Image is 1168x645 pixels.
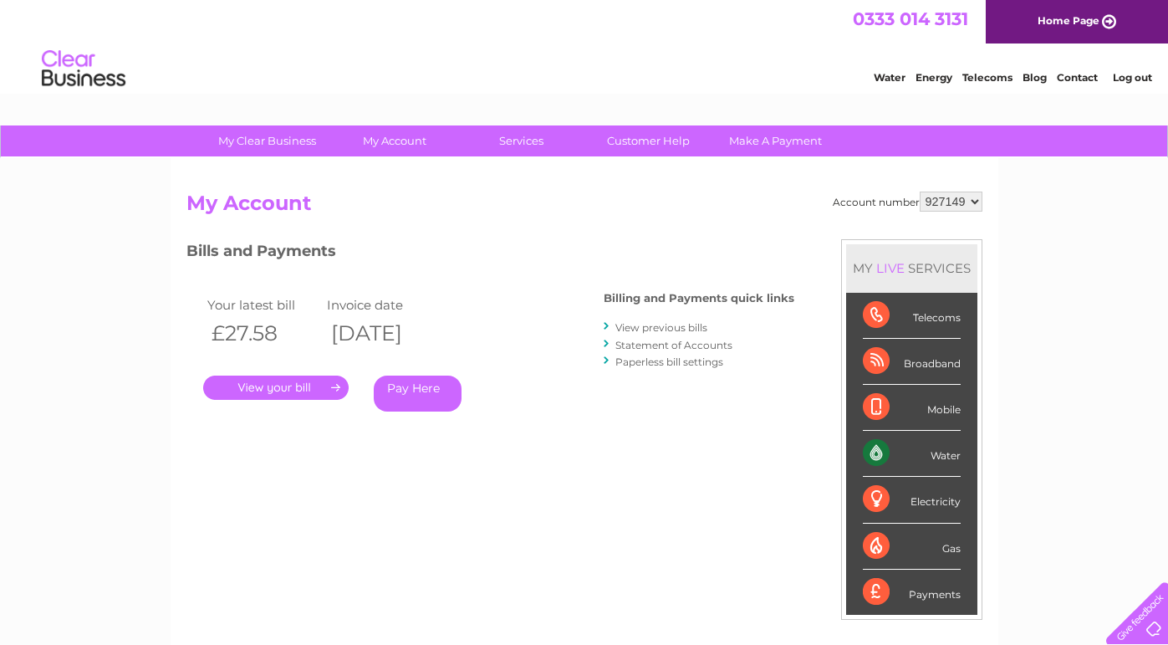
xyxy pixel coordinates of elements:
div: MY SERVICES [846,244,977,292]
img: logo.png [41,44,126,95]
a: My Clear Business [198,125,336,156]
a: Telecoms [962,71,1012,84]
td: Invoice date [323,294,443,316]
a: Water [874,71,905,84]
div: LIVE [873,260,908,276]
div: Electricity [863,477,961,523]
div: Payments [863,570,961,615]
h4: Billing and Payments quick links [604,292,794,305]
a: Contact [1057,71,1098,84]
a: Make A Payment [706,125,844,156]
a: View previous bills [615,321,707,334]
a: Statement of Accounts [615,339,732,351]
div: Telecoms [863,293,961,339]
div: Mobile [863,385,961,431]
a: Paperless bill settings [615,356,723,368]
a: Energy [916,71,952,84]
th: [DATE] [323,316,443,351]
a: 0333 014 3131 [853,8,968,29]
a: Pay Here [374,376,462,412]
a: . [203,376,349,400]
div: Clear Business is a trading name of Verastar Limited (registered in [GEOGRAPHIC_DATA] No. 3667643... [190,9,980,81]
a: Blog [1023,71,1047,84]
a: Customer Help [579,125,717,156]
a: Services [452,125,590,156]
div: Broadband [863,339,961,385]
th: £27.58 [203,316,324,351]
div: Gas [863,524,961,570]
div: Water [863,431,961,477]
h3: Bills and Payments [186,239,794,269]
a: Log out [1113,71,1152,84]
h2: My Account [186,192,982,223]
td: Your latest bill [203,294,324,316]
a: My Account [325,125,463,156]
div: Account number [833,192,982,212]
